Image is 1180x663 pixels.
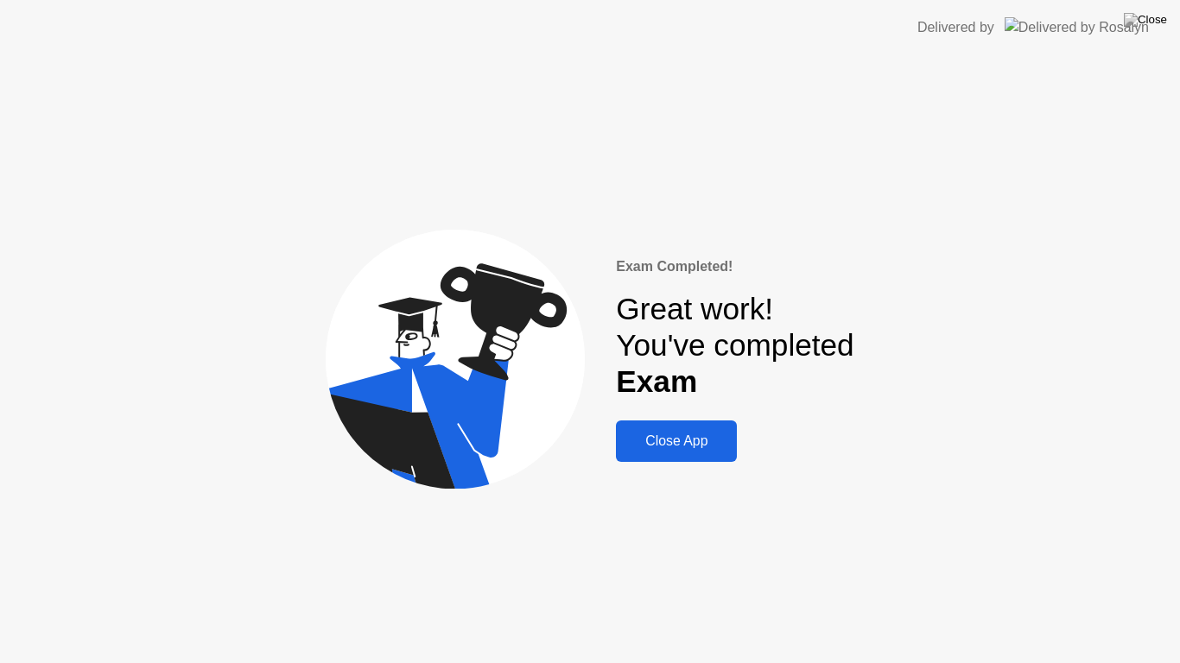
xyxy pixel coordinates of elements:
button: Close App [616,420,737,462]
div: Close App [621,433,732,449]
b: Exam [616,364,697,398]
div: Exam Completed! [616,256,853,277]
img: Delivered by Rosalyn [1005,17,1149,37]
div: Delivered by [917,17,994,38]
div: Great work! You've completed [616,291,853,401]
img: Close [1124,13,1167,27]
